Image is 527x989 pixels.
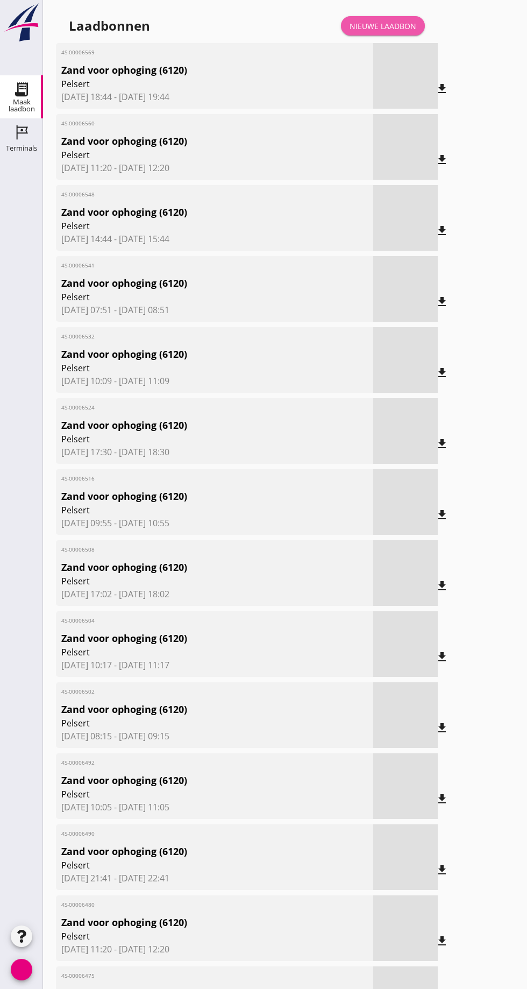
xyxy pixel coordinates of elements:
[332,651,448,663] font: bestand_download
[61,845,187,858] font: Zand voor ophoging (6120)
[332,437,448,450] font: bestand_download
[307,554,474,567] font: zichtbaarheid
[61,703,187,716] font: Zand voor ophoging (6120)
[61,291,90,303] font: Pelsert
[61,262,95,269] font: 4S-00006541
[332,366,448,379] font: bestand_download
[61,730,169,742] font: [DATE] 08:15 - [DATE] 09:15
[307,696,474,709] font: zichtbaarheid
[61,517,169,529] font: [DATE] 09:55 - [DATE] 10:55
[61,233,169,245] font: [DATE] 14:44 - [DATE] 15:44
[350,21,416,31] font: Nieuwe laadbon
[61,475,95,482] font: 4S-00006516
[332,580,448,592] font: bestand_download
[61,419,187,432] font: Zand voor ophoging (6120)
[332,224,448,237] font: bestand_download
[61,404,95,411] font: 4S-00006524
[61,48,95,56] font: 4S-00006569
[61,859,90,871] font: Pelsert
[61,63,187,76] font: Zand voor ophoging (6120)
[61,91,169,103] font: [DATE] 18:44 - [DATE] 19:44
[61,78,90,90] font: Pelsert
[307,199,474,211] font: zichtbaarheid
[61,972,95,979] font: 4S-00006475
[307,483,474,496] font: zichtbaarheid
[307,270,474,282] font: zichtbaarheid
[61,561,187,574] font: Zand voor ophoging (6120)
[332,153,448,166] font: bestand_download
[61,688,95,695] font: 4S-00006502
[61,362,90,374] font: Pelsert
[61,801,169,813] font: [DATE] 10:05 - [DATE] 11:05
[332,295,448,308] font: bestand_download
[2,3,41,43] img: logo-small.a267ee39.svg
[61,617,95,624] font: 4S-00006504
[61,830,95,837] font: 4S-00006490
[332,793,448,806] font: bestand_download
[61,632,187,645] font: Zand voor ophoging (6120)
[9,97,35,114] font: Maak laadbon
[61,119,95,127] font: 4S-00006560
[332,82,448,95] font: bestand_download
[61,588,169,600] font: [DATE] 17:02 - [DATE] 18:02
[332,864,448,877] font: bestand_download
[307,128,474,140] font: zichtbaarheid
[332,722,448,734] font: bestand_download
[307,341,474,354] font: zichtbaarheid
[307,625,474,638] font: zichtbaarheid
[61,375,169,387] font: [DATE] 10:09 - [DATE] 11:09
[61,206,187,218] font: Zand voor ophoging (6120)
[61,149,90,161] font: Pelsert
[61,304,169,316] font: [DATE] 07:51 - [DATE] 08:51
[61,788,90,800] font: Pelsert
[61,759,95,766] font: 4S-00006492
[307,56,474,69] font: zichtbaarheid
[332,508,448,521] font: bestand_download
[307,412,474,425] font: zichtbaarheid
[61,348,187,361] font: Zand voor ophoging (6120)
[61,135,187,147] font: Zand voor ophoging (6120)
[61,490,187,503] font: Zand voor ophoging (6120)
[61,575,90,587] font: Pelsert
[61,872,169,884] font: [DATE] 21:41 - [DATE] 22:41
[61,446,169,458] font: [DATE] 17:30 - [DATE] 18:30
[61,717,90,729] font: Pelsert
[61,190,95,198] font: 4S-00006548
[307,767,474,780] font: zichtbaarheid
[61,943,169,955] font: [DATE] 11:20 - [DATE] 12:20
[61,220,90,232] font: Pelsert
[61,504,90,516] font: Pelsert
[61,916,187,929] font: Zand voor ophoging (6120)
[61,774,187,787] font: Zand voor ophoging (6120)
[61,646,90,658] font: Pelsert
[307,838,474,851] font: zichtbaarheid
[61,659,169,671] font: [DATE] 10:17 - [DATE] 11:17
[61,277,187,289] font: Zand voor ophoging (6120)
[61,930,90,942] font: Pelsert
[6,143,37,153] font: Terminals
[341,16,425,36] a: Nieuwe laadbon
[61,162,169,174] font: [DATE] 11:20 - [DATE] 12:20
[61,333,95,340] font: 4S-00006532
[332,935,448,948] font: bestand_download
[61,546,95,553] font: 4S-00006508
[61,433,90,445] font: Pelsert
[69,17,150,34] font: Laadbonnen
[307,909,474,922] font: zichtbaarheid
[61,901,95,908] font: 4S-00006480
